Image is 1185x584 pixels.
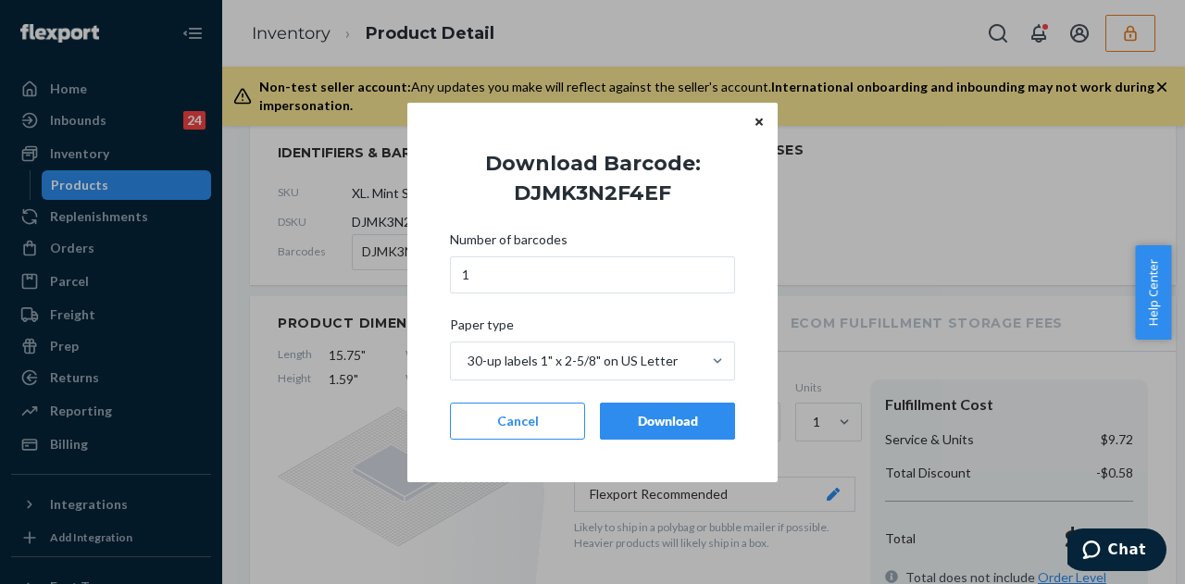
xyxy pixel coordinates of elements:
button: Download [600,403,735,440]
button: Close [750,112,768,132]
input: Number of barcodes [450,256,735,293]
span: Number of barcodes [450,230,568,256]
div: 30-up labels 1" x 2-5/8" on US Letter [468,352,678,370]
input: Paper type30-up labels 1" x 2-5/8" on US Letter [466,352,468,370]
div: Download [616,412,719,430]
span: Chat [41,13,79,30]
h1: Download Barcode: DJMK3N2F4EF [435,149,750,208]
button: Cancel [450,403,585,440]
span: Paper type [450,316,514,342]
